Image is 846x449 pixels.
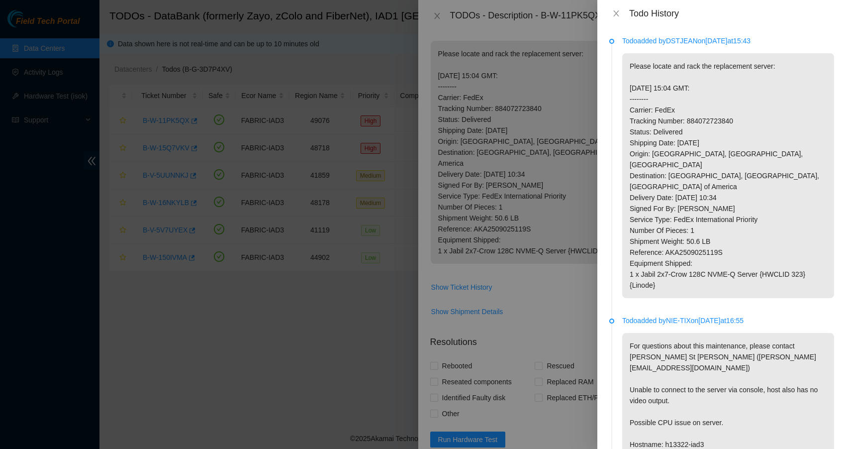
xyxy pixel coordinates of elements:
p: Todo added by NIE-TIX on [DATE] at 16:55 [622,315,834,326]
p: Please locate and rack the replacement server: [DATE] 15:04 GMT: -------- Carrier: FedEx Tracking... [622,53,834,298]
span: close [612,9,620,17]
p: Todo added by DSTJEAN on [DATE] at 15:43 [622,35,834,46]
button: Close [609,9,623,18]
div: Todo History [629,8,834,19]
